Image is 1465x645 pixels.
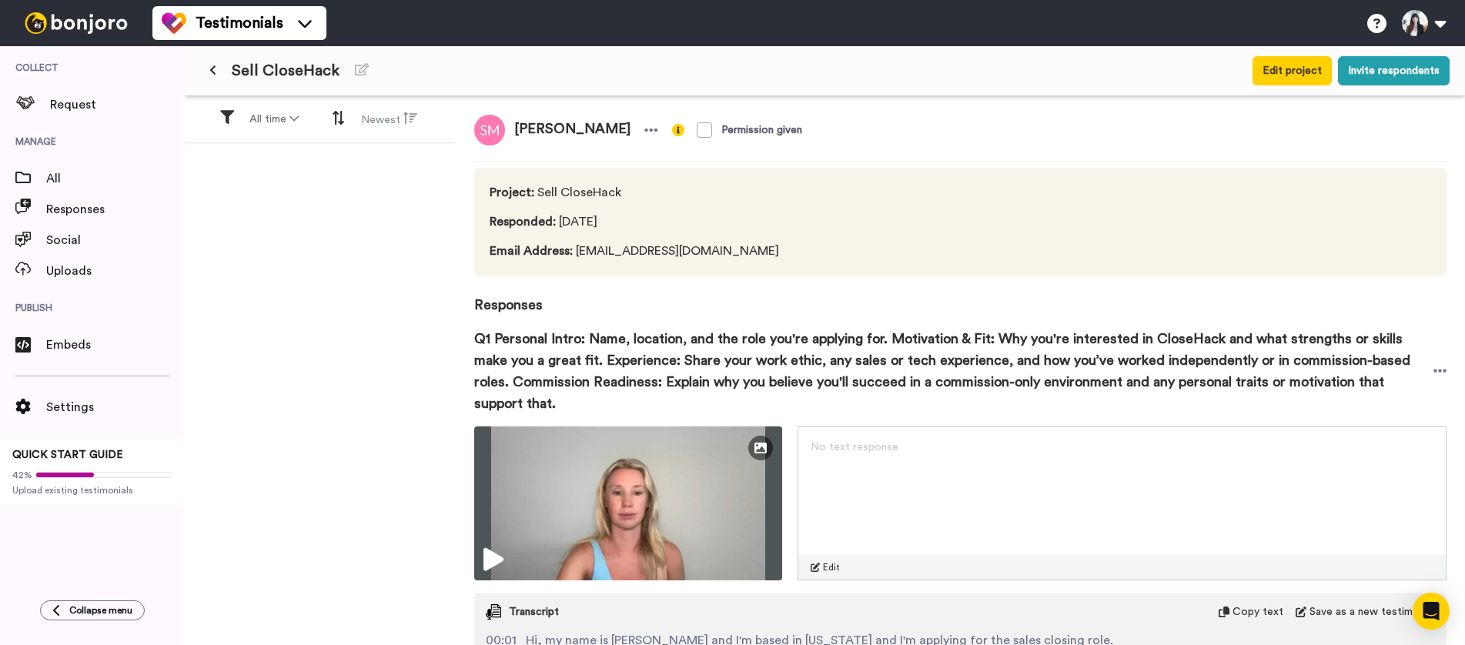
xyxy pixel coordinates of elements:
span: Transcript [509,604,559,620]
div: Permission given [721,122,802,138]
span: Testimonials [196,12,283,34]
img: bj-logo-header-white.svg [18,12,134,34]
button: All time [240,105,308,133]
span: No text response [811,442,898,453]
span: Responses [474,276,1447,316]
span: Q1 Personal Intro: Name, location, and the role you're applying for. Motivation & Fit: Why you're... [474,328,1433,414]
span: Collapse menu [69,604,132,617]
span: Email Address : [490,245,573,257]
span: Upload existing testimonials [12,484,172,496]
span: [PERSON_NAME] [505,115,640,145]
span: Embeds [46,336,185,354]
span: Project : [490,186,534,199]
span: 42% [12,469,32,481]
button: Edit project [1253,56,1332,85]
img: ce2b4e8a-fad5-4db6-af1c-8ec3b6f5d5b9-thumbnail_full-1753193980.jpg [474,426,782,580]
span: Request [50,95,185,114]
span: Copy text [1233,604,1283,620]
span: Edit [823,561,840,573]
span: Responses [46,200,185,219]
span: QUICK START GUIDE [12,449,123,460]
span: [EMAIL_ADDRESS][DOMAIN_NAME] [490,242,781,260]
span: Sell CloseHack [232,60,339,82]
span: Responded : [490,216,556,228]
img: sm.png [474,115,505,145]
button: Newest [352,105,426,134]
img: info-yellow.svg [672,124,684,136]
span: Settings [46,398,185,416]
img: transcript.svg [486,604,501,620]
span: Save as a new testimonial [1309,604,1435,620]
span: Uploads [46,262,185,280]
div: Open Intercom Messenger [1413,593,1450,630]
img: tm-color.svg [162,11,186,35]
span: Sell CloseHack [490,183,781,202]
button: Collapse menu [40,600,145,620]
span: All [46,169,185,188]
span: Social [46,231,185,249]
button: Invite respondents [1338,56,1450,85]
span: [DATE] [490,212,781,231]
